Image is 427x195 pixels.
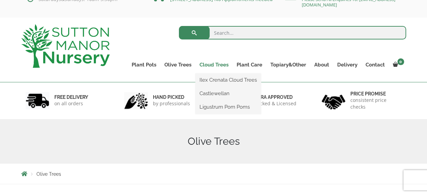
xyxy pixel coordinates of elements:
[195,102,261,112] a: Ligustrum Pom Poms
[266,60,310,69] a: Topiary&Other
[233,60,266,69] a: Plant Care
[195,75,261,85] a: Ilex Crenata Cloud Trees
[54,100,88,107] p: on all orders
[389,60,406,69] a: 0
[153,100,190,107] p: by professionals
[322,90,345,111] img: 4.jpg
[21,135,406,147] h1: Olive Trees
[54,94,88,100] h6: FREE DELIVERY
[397,58,404,65] span: 0
[160,60,195,69] a: Olive Trees
[195,60,233,69] a: Cloud Trees
[195,88,261,99] a: Castlewellan
[310,60,333,69] a: About
[350,97,402,110] p: consistent price checks
[179,26,406,39] input: Search...
[128,60,160,69] a: Plant Pots
[333,60,362,69] a: Delivery
[252,94,296,100] h6: Defra approved
[21,24,110,68] img: logo
[252,100,296,107] p: checked & Licensed
[350,91,402,97] h6: Price promise
[362,60,389,69] a: Contact
[26,92,49,109] img: 1.jpg
[21,171,406,176] nav: Breadcrumbs
[124,92,148,109] img: 2.jpg
[153,94,190,100] h6: hand picked
[36,171,61,177] span: Olive Trees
